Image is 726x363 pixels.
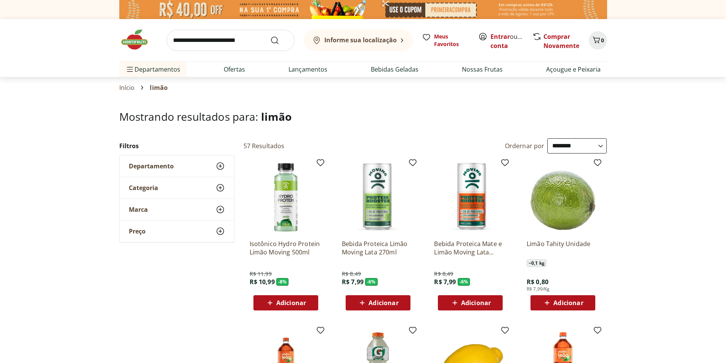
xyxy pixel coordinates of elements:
[422,33,469,48] a: Meus Favoritos
[261,109,292,124] span: limão
[369,300,398,306] span: Adicionar
[371,65,418,74] a: Bebidas Geladas
[342,161,414,233] img: Bebida Proteica Limão Moving Lata 270ml
[527,259,547,267] span: ~ 0,1 kg
[120,199,234,220] button: Marca
[270,36,288,45] button: Submit Search
[553,300,583,306] span: Adicionar
[129,184,158,192] span: Categoria
[276,278,289,286] span: - 8 %
[150,84,168,91] span: limão
[120,221,234,242] button: Preço
[434,161,506,233] img: Bebida Proteica Mate e Limão Moving Lata 270ml
[304,30,413,51] button: Informe sua localização
[167,30,295,51] input: search
[490,32,524,50] span: ou
[434,270,453,278] span: R$ 8,49
[244,142,285,150] h2: 57 Resultados
[530,295,595,310] button: Adicionar
[527,240,599,256] a: Limão Tahity Unidade
[250,161,322,233] img: Isotônico Hydro Protein Limão Moving 500ml
[505,142,545,150] label: Ordernar por
[342,278,364,286] span: R$ 7,99
[458,278,470,286] span: - 6 %
[601,37,604,44] span: 0
[250,240,322,256] a: Isotônico Hydro Protein Limão Moving 500ml
[129,162,174,170] span: Departamento
[119,110,607,123] h1: Mostrando resultados para:
[434,33,469,48] span: Meus Favoritos
[527,286,550,292] span: R$ 7,99/Kg
[438,295,503,310] button: Adicionar
[461,300,491,306] span: Adicionar
[288,65,327,74] a: Lançamentos
[253,295,318,310] button: Adicionar
[120,177,234,198] button: Categoria
[250,278,275,286] span: R$ 10,99
[434,278,456,286] span: R$ 7,99
[434,240,506,256] a: Bebida Proteica Mate e Limão Moving Lata 270ml
[224,65,245,74] a: Ofertas
[527,278,548,286] span: R$ 0,80
[119,138,234,154] h2: Filtros
[119,28,157,51] img: Hortifruti
[365,278,378,286] span: - 6 %
[324,36,397,44] b: Informe sua localização
[490,32,510,41] a: Entrar
[129,206,148,213] span: Marca
[543,32,579,50] a: Comprar Novamente
[125,60,135,78] button: Menu
[276,300,306,306] span: Adicionar
[346,295,410,310] button: Adicionar
[546,65,601,74] a: Açougue e Peixaria
[125,60,180,78] span: Departamentos
[462,65,503,74] a: Nossas Frutas
[250,270,272,278] span: R$ 11,99
[129,227,146,235] span: Preço
[119,84,135,91] a: Início
[342,240,414,256] a: Bebida Proteica Limão Moving Lata 270ml
[490,32,532,50] a: Criar conta
[527,161,599,233] img: Limão Tahity Unidade
[342,270,361,278] span: R$ 8,49
[120,155,234,177] button: Departamento
[589,31,607,50] button: Carrinho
